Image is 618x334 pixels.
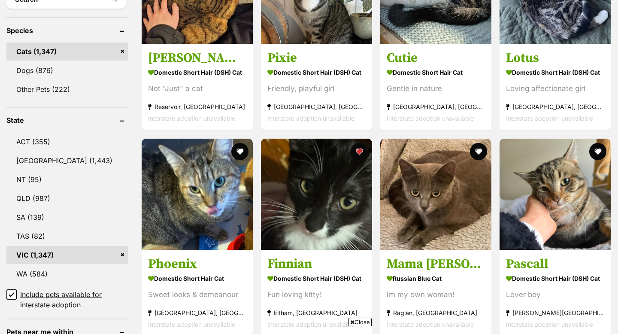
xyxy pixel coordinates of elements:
[148,50,246,66] h3: [PERSON_NAME]
[267,307,366,319] strong: Eltham, [GEOGRAPHIC_DATA]
[506,321,593,328] span: Interstate adoption unavailable
[380,139,491,250] img: Mama Mia - Russian Blue Cat
[348,318,372,326] span: Close
[387,50,485,66] h3: Cutie
[351,143,368,160] button: favourite
[470,143,487,160] button: favourite
[387,83,485,94] div: Gentle in nature
[589,143,606,160] button: favourite
[6,80,128,98] a: Other Pets (222)
[380,43,491,131] a: Cutie Domestic Short Hair Cat Gentle in nature [GEOGRAPHIC_DATA], [GEOGRAPHIC_DATA] Interstate ad...
[267,256,366,272] h3: Finnian
[387,307,485,319] strong: Raglan, [GEOGRAPHIC_DATA]
[267,321,354,328] span: Interstate adoption unavailable
[267,115,354,122] span: Interstate adoption unavailable
[261,139,372,250] img: Finnian - Domestic Short Hair (DSH) Cat
[6,170,128,188] a: NT (95)
[387,289,485,301] div: Im my own woman!
[142,43,253,131] a: [PERSON_NAME] Domestic Short Hair (DSH) Cat Not "Just" a cat Reservoir, [GEOGRAPHIC_DATA] Interst...
[6,189,128,207] a: QLD (987)
[20,289,128,310] span: Include pets available for interstate adoption
[267,289,366,301] div: Fun loving kitty!
[142,139,253,250] img: Phoenix - Domestic Short Hair Cat
[148,307,246,319] strong: [GEOGRAPHIC_DATA], [GEOGRAPHIC_DATA]
[6,246,128,264] a: VIC (1,347)
[506,289,604,301] div: Lover boy
[387,321,474,328] span: Interstate adoption unavailable
[148,115,235,122] span: Interstate adoption unavailable
[6,43,128,61] a: Cats (1,347)
[387,272,485,285] strong: Russian Blue Cat
[506,256,604,272] h3: Pascall
[506,272,604,285] strong: Domestic Short Hair (DSH) Cat
[267,272,366,285] strong: Domestic Short Hair (DSH) Cat
[6,265,128,283] a: WA (584)
[387,115,474,122] span: Interstate adoption unavailable
[6,27,128,34] header: Species
[267,66,366,79] strong: Domestic Short Hair (DSH) Cat
[267,50,366,66] h3: Pixie
[506,307,604,319] strong: [PERSON_NAME][GEOGRAPHIC_DATA][PERSON_NAME][GEOGRAPHIC_DATA]
[6,116,128,124] header: State
[231,143,248,160] button: favourite
[148,256,246,272] h3: Phoenix
[6,227,128,245] a: TAS (82)
[6,208,128,226] a: SA (139)
[148,83,246,94] div: Not "Just" a cat
[148,66,246,79] strong: Domestic Short Hair (DSH) Cat
[506,115,593,122] span: Interstate adoption unavailable
[506,83,604,94] div: Loving affectionate girl
[506,50,604,66] h3: Lotus
[261,43,372,131] a: Pixie Domestic Short Hair (DSH) Cat Friendly, playful girl [GEOGRAPHIC_DATA], [GEOGRAPHIC_DATA] I...
[500,43,611,131] a: Lotus Domestic Short Hair (DSH) Cat Loving affectionate girl [GEOGRAPHIC_DATA], [GEOGRAPHIC_DATA]...
[6,289,128,310] a: Include pets available for interstate adoption
[6,133,128,151] a: ACT (355)
[6,61,128,79] a: Dogs (876)
[148,101,246,112] strong: Reservoir, [GEOGRAPHIC_DATA]
[387,256,485,272] h3: Mama [PERSON_NAME]
[6,152,128,170] a: [GEOGRAPHIC_DATA] (1,443)
[387,101,485,112] strong: [GEOGRAPHIC_DATA], [GEOGRAPHIC_DATA]
[500,139,611,250] img: Pascall - Domestic Short Hair (DSH) Cat
[387,66,485,79] strong: Domestic Short Hair Cat
[148,289,246,301] div: Sweet looks & demeanour
[148,272,246,285] strong: Domestic Short Hair Cat
[267,83,366,94] div: Friendly, playful girl
[148,321,235,328] span: Interstate adoption unavailable
[267,101,366,112] strong: [GEOGRAPHIC_DATA], [GEOGRAPHIC_DATA]
[506,101,604,112] strong: [GEOGRAPHIC_DATA], [GEOGRAPHIC_DATA]
[506,66,604,79] strong: Domestic Short Hair (DSH) Cat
